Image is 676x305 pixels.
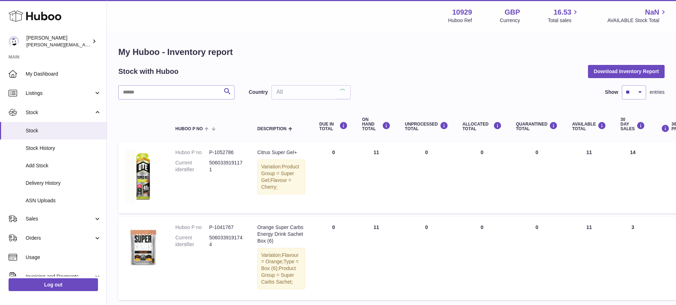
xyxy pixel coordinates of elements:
strong: GBP [505,7,520,17]
img: product image [125,149,161,204]
dd: P-1041767 [209,224,243,231]
span: Product Group = Super Carbs Sachet; [261,265,296,285]
div: QUARANTINED Total [516,122,558,131]
span: Product Group = Super Gel; [261,164,299,183]
span: ASN Uploads [26,197,101,204]
a: 16.53 Total sales [548,7,579,24]
td: 14 [613,142,652,213]
span: Stock History [26,145,101,152]
div: ON HAND Total [362,117,391,132]
span: Listings [26,90,94,97]
a: NaN AVAILABLE Stock Total [607,7,667,24]
dd: 5060339191171 [209,159,243,173]
h1: My Huboo - Inventory report [118,46,665,58]
img: product image [125,224,161,270]
td: 0 [398,217,455,300]
span: 0 [536,224,538,230]
span: Flavour = Orange; [261,252,299,265]
td: 3 [613,217,652,300]
span: Description [257,127,287,131]
td: 11 [565,142,613,213]
span: [PERSON_NAME][EMAIL_ADDRESS][DOMAIN_NAME] [26,42,143,47]
span: AVAILABLE Stock Total [607,17,667,24]
span: 16.53 [553,7,571,17]
dt: Current identifier [175,159,209,173]
span: Delivery History [26,180,101,187]
td: 0 [455,217,509,300]
td: 11 [355,217,398,300]
div: ALLOCATED Total [463,122,502,131]
div: DUE IN TOTAL [319,122,348,131]
img: thomas@otesports.co.uk [9,36,19,47]
span: Stock [26,127,101,134]
div: Citrus Super Gel+ [257,149,305,156]
span: Sales [26,215,94,222]
td: 0 [312,142,355,213]
span: entries [650,89,665,96]
dt: Current identifier [175,234,209,248]
span: Total sales [548,17,579,24]
div: Currency [500,17,520,24]
span: Usage [26,254,101,261]
dt: Huboo P no [175,224,209,231]
div: Variation: [257,248,305,289]
span: NaN [645,7,659,17]
div: Orange Super Carbs Energy Drink Sachet Box (6) [257,224,305,244]
div: Huboo Ref [448,17,472,24]
div: 30 DAY SALES [620,117,645,132]
td: 0 [312,217,355,300]
span: Stock [26,109,94,116]
td: 11 [565,217,613,300]
span: Orders [26,235,94,242]
span: Add Stock [26,162,101,169]
span: 0 [536,149,538,155]
div: UNPROCESSED Total [405,122,448,131]
label: Country [249,89,268,96]
span: My Dashboard [26,71,101,77]
td: 0 [398,142,455,213]
td: 11 [355,142,398,213]
span: Invoicing and Payments [26,273,94,280]
span: Flavour = Cherry; [261,177,291,190]
dd: 5060339191744 [209,234,243,248]
div: AVAILABLE Total [572,122,606,131]
a: Log out [9,278,98,291]
button: Download Inventory Report [588,65,665,78]
td: 0 [455,142,509,213]
label: Show [605,89,618,96]
div: [PERSON_NAME] [26,35,91,48]
span: Huboo P no [175,127,203,131]
div: Variation: [257,159,305,194]
dd: P-1052786 [209,149,243,156]
dt: Huboo P no [175,149,209,156]
h2: Stock with Huboo [118,67,179,76]
strong: 10929 [452,7,472,17]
